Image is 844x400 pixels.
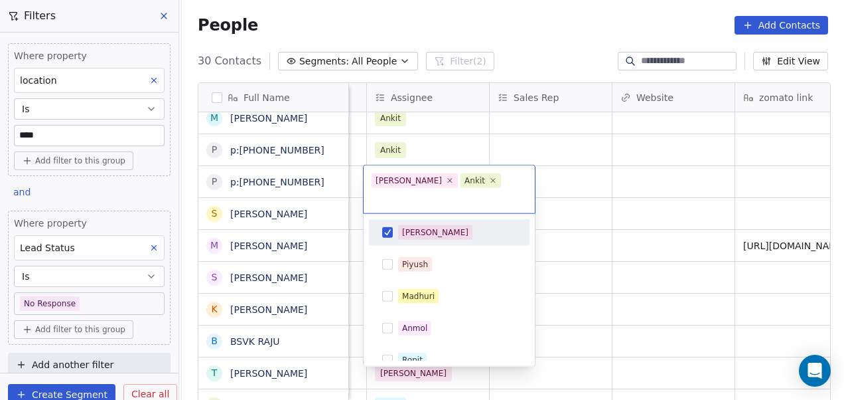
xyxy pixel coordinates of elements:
div: [PERSON_NAME] [402,227,468,239]
div: Ankit [464,175,485,187]
div: Madhuri [402,290,435,302]
div: Ronit [402,354,423,366]
div: Piyush [402,258,428,270]
div: Anmol [402,322,427,334]
div: [PERSON_NAME] [376,175,442,187]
